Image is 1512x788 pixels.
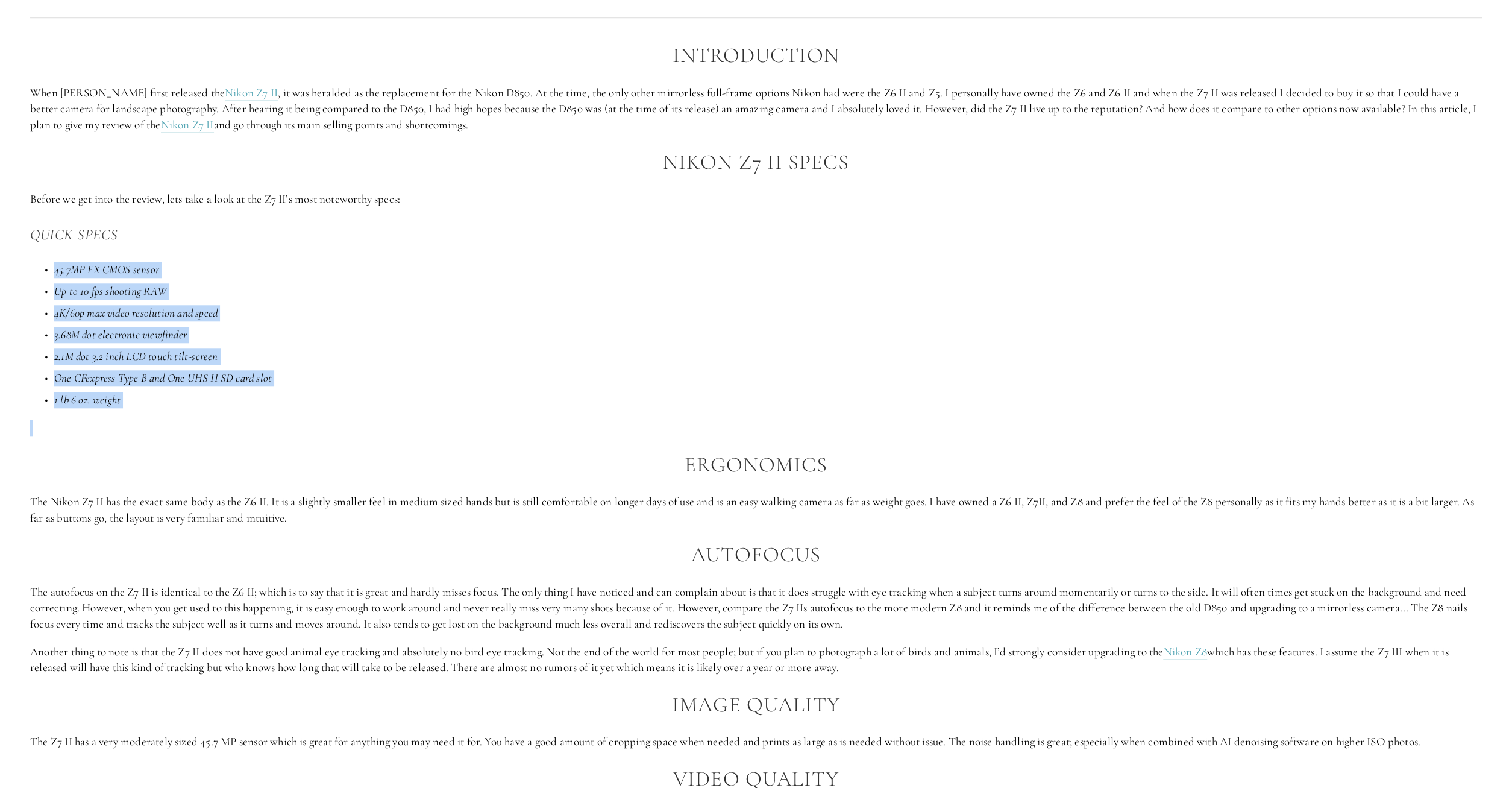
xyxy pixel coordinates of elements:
p: When [PERSON_NAME] first released the , it was heralded as the replacement for the Nikon D850. At... [30,85,1482,133]
h2: Image Quality [30,693,1482,717]
p: The Nikon Z7 II has the exact same body as the Z6 II. It is a slightly smaller feel in medium siz... [30,494,1482,526]
em: Up to 10 fps shooting RAW [54,284,167,298]
p: Another thing to note is that the Z7 II does not have good animal eye tracking and absolutely no ... [30,644,1482,676]
h2: Introduction [30,44,1482,68]
h2: Autofocus [30,543,1482,567]
p: The autofocus on the Z7 II is identical to the Z6 II; which is to say that it is great and hardly... [30,584,1482,632]
em: 45.7MP FX CMOS sensor [54,262,159,276]
p: Before we get into the review, lets take a look at the Z7 II’s most noteworthy specs: [30,191,1482,207]
em: 2.1M dot 3.2 inch LCD touch tilt-screen [54,349,218,363]
h2: Ergonomics [30,453,1482,477]
a: Nikon Z7 II [225,86,278,101]
em: 3.68M dot electronic viewfinder [54,327,187,341]
a: Nikon Z8 [1163,645,1207,660]
em: One CFexpress Type B and One UHS II SD card slot [54,371,272,385]
em: 4K/60p max video resolution and speed [54,306,218,320]
em: QUICK SPECS [30,225,118,244]
h2: Nikon Z7 II Specs [30,151,1482,174]
p: The Z7 II has a very moderately sized 45.7 MP sensor which is great for anything you may need it ... [30,734,1482,750]
em: 1 lb 6 oz. weight [54,392,121,406]
a: Nikon Z7 II [161,118,214,133]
